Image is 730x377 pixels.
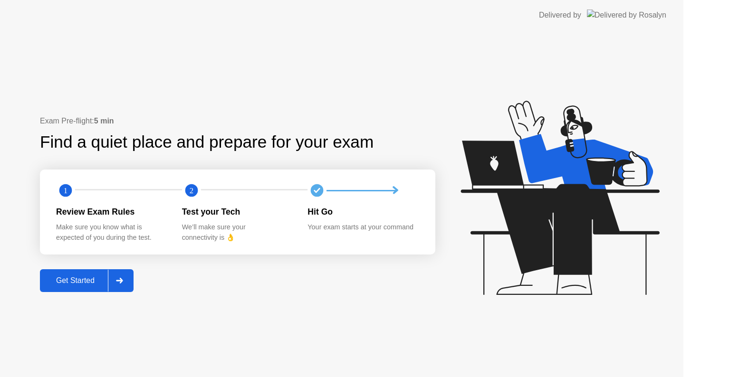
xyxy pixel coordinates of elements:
[40,269,134,292] button: Get Started
[40,130,375,155] div: Find a quiet place and prepare for your exam
[307,222,418,233] div: Your exam starts at your command
[40,115,435,127] div: Exam Pre-flight:
[182,222,293,243] div: We’ll make sure your connectivity is 👌
[94,117,114,125] b: 5 min
[182,206,293,218] div: Test your Tech
[539,9,581,21] div: Delivered by
[56,206,167,218] div: Review Exam Rules
[190,186,193,195] text: 2
[307,206,418,218] div: Hit Go
[56,222,167,243] div: Make sure you know what is expected of you during the test.
[43,276,108,285] div: Get Started
[587,9,666,20] img: Delivered by Rosalyn
[64,186,67,195] text: 1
